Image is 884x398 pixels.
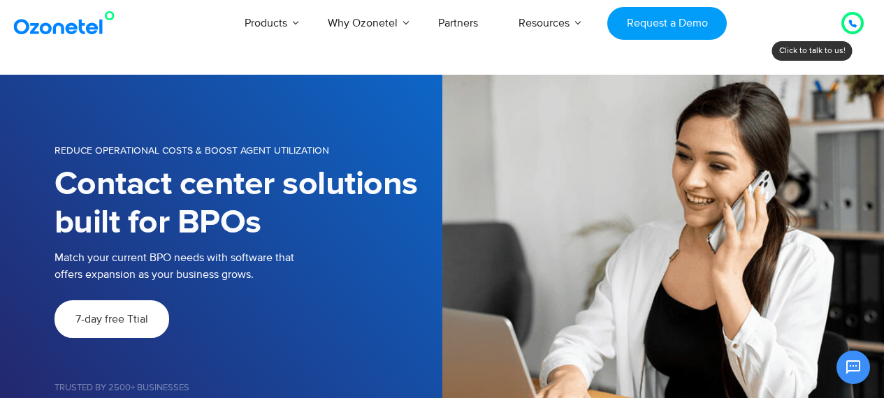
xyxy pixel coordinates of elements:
[607,7,727,40] a: Request a Demo
[55,165,421,242] h1: Contact center solutions built for BPOs
[836,351,870,384] button: Open chat
[55,383,421,392] h5: Trusted by 2500+ Businesses
[55,145,329,156] span: Reduce operational costs & boost agent utilization
[75,314,148,325] span: 7-day free Ttial
[55,300,169,338] a: 7-day free Ttial
[55,249,319,283] p: Match your current BPO needs with software that offers expansion as your business grows.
